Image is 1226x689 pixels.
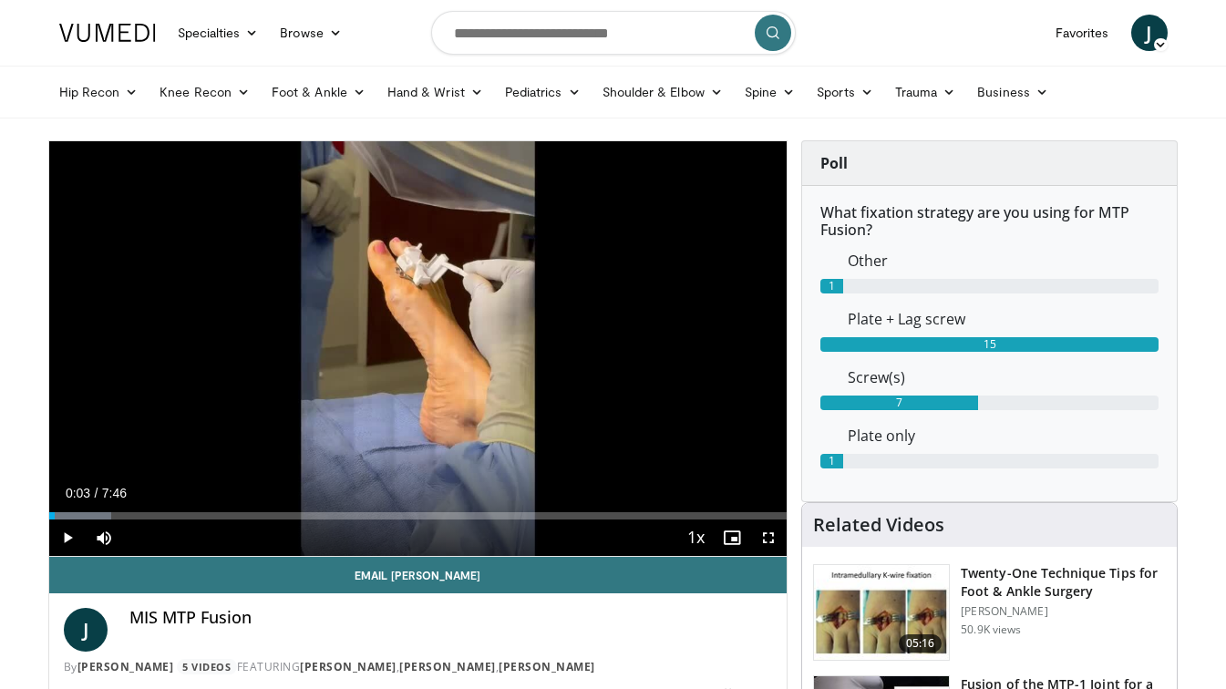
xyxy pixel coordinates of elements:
[494,74,592,110] a: Pediatrics
[177,659,237,674] a: 5 Videos
[750,519,787,556] button: Fullscreen
[834,425,1172,447] dd: Plate only
[269,15,353,51] a: Browse
[677,519,714,556] button: Playback Rate
[834,308,1172,330] dd: Plate + Lag screw
[1131,15,1168,51] a: J
[49,512,788,519] div: Progress Bar
[820,337,1159,352] div: 15
[714,519,750,556] button: Enable picture-in-picture mode
[592,74,734,110] a: Shoulder & Elbow
[64,608,108,652] a: J
[806,74,884,110] a: Sports
[376,74,494,110] a: Hand & Wrist
[820,396,978,410] div: 7
[167,15,270,51] a: Specialties
[961,564,1166,601] h3: Twenty-One Technique Tips for Foot & Ankle Surgery
[813,564,1166,661] a: 05:16 Twenty-One Technique Tips for Foot & Ankle Surgery [PERSON_NAME] 50.9K views
[820,204,1159,239] h6: What fixation strategy are you using for MTP Fusion?
[431,11,796,55] input: Search topics, interventions
[49,141,788,557] video-js: Video Player
[95,486,98,500] span: /
[499,659,595,674] a: [PERSON_NAME]
[129,608,773,628] h4: MIS MTP Fusion
[77,659,174,674] a: [PERSON_NAME]
[820,454,843,468] div: 1
[899,634,943,653] span: 05:16
[300,659,397,674] a: [PERSON_NAME]
[834,250,1172,272] dd: Other
[399,659,496,674] a: [PERSON_NAME]
[734,74,806,110] a: Spine
[59,24,156,42] img: VuMedi Logo
[48,74,149,110] a: Hip Recon
[49,557,788,593] a: Email [PERSON_NAME]
[961,604,1166,619] p: [PERSON_NAME]
[834,366,1172,388] dd: Screw(s)
[49,519,86,556] button: Play
[66,486,90,500] span: 0:03
[86,519,122,556] button: Mute
[102,486,127,500] span: 7:46
[961,622,1021,637] p: 50.9K views
[1045,15,1120,51] a: Favorites
[813,514,944,536] h4: Related Videos
[814,565,949,660] img: 6702e58c-22b3-47ce-9497-b1c0ae175c4c.150x105_q85_crop-smart_upscale.jpg
[149,74,261,110] a: Knee Recon
[64,659,773,675] div: By FEATURING , ,
[884,74,967,110] a: Trauma
[966,74,1059,110] a: Business
[820,153,848,173] strong: Poll
[261,74,376,110] a: Foot & Ankle
[820,279,843,293] div: 1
